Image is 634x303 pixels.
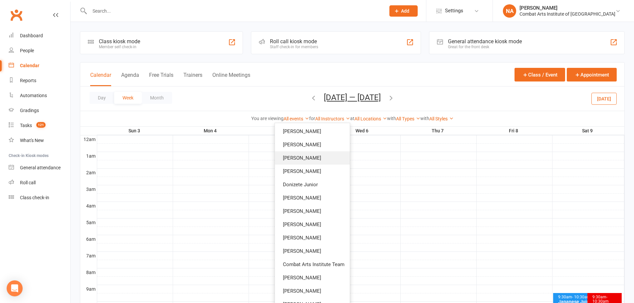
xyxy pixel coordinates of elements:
[9,73,70,88] a: Reports
[90,92,114,104] button: Day
[567,68,617,81] button: Appointment
[552,127,624,135] th: Sat 9
[80,235,97,243] th: 6am
[142,92,172,104] button: Month
[20,195,49,200] div: Class check-in
[389,5,418,17] button: Add
[9,103,70,118] a: Gradings
[8,7,25,23] a: Clubworx
[275,231,350,244] a: [PERSON_NAME]
[315,116,350,121] a: All Instructors
[520,11,615,17] div: Combat Arts Institute of [GEOGRAPHIC_DATA]
[88,6,381,16] input: Search...
[476,127,552,135] th: Fri 8
[80,268,97,276] th: 8am
[20,78,36,83] div: Reports
[275,244,350,258] a: [PERSON_NAME]
[173,127,249,135] th: Mon 4
[20,33,43,38] div: Dashboard
[324,93,381,102] button: [DATE] — [DATE]
[212,72,250,86] button: Online Meetings
[20,108,39,113] div: Gradings
[36,122,46,128] span: 121
[80,168,97,177] th: 2am
[251,116,284,121] strong: You are viewing
[121,72,139,86] button: Agenda
[9,88,70,103] a: Automations
[99,45,140,49] div: Member self check-in
[9,160,70,175] a: General attendance kiosk mode
[275,205,350,218] a: [PERSON_NAME]
[7,280,23,296] div: Open Intercom Messenger
[515,68,565,81] button: Class / Event
[80,285,97,293] th: 9am
[275,191,350,205] a: [PERSON_NAME]
[80,135,97,143] th: 12am
[420,116,429,121] strong: with
[9,133,70,148] a: What's New
[324,127,400,135] th: Wed 6
[20,138,44,143] div: What's New
[20,93,47,98] div: Automations
[572,295,590,299] span: - 10:30am
[387,116,396,121] strong: with
[445,3,463,18] span: Settings
[80,251,97,260] th: 7am
[448,38,522,45] div: General attendance kiosk mode
[503,4,516,18] div: NA
[591,92,617,104] button: [DATE]
[275,284,350,298] a: [PERSON_NAME]
[270,38,318,45] div: Roll call kiosk mode
[396,116,420,121] a: All Types
[520,5,615,11] div: [PERSON_NAME]
[80,218,97,227] th: 5am
[9,58,70,73] a: Calendar
[558,295,614,299] div: 9:30am
[149,72,173,86] button: Free Trials
[97,127,173,135] th: Sun 3
[275,125,350,138] a: [PERSON_NAME]
[275,178,350,191] a: Donizete Junior
[401,8,409,14] span: Add
[275,138,350,151] a: [PERSON_NAME]
[275,151,350,165] a: [PERSON_NAME]
[9,28,70,43] a: Dashboard
[448,45,522,49] div: Great for the front desk
[429,116,454,121] a: All Styles
[9,175,70,190] a: Roll call
[20,165,61,170] div: General attendance
[80,152,97,160] th: 1am
[284,116,309,121] a: All events
[9,43,70,58] a: People
[9,190,70,205] a: Class kiosk mode
[270,45,318,49] div: Staff check-in for members
[354,116,387,121] a: All Locations
[90,72,111,86] button: Calendar
[275,271,350,284] a: [PERSON_NAME]
[80,185,97,193] th: 3am
[20,123,32,128] div: Tasks
[275,165,350,178] a: [PERSON_NAME]
[9,118,70,133] a: Tasks 121
[20,180,36,185] div: Roll call
[275,218,350,231] a: [PERSON_NAME]
[249,127,324,135] th: Tue 5
[400,127,476,135] th: Thu 7
[275,258,350,271] a: Combat Arts Institute Team
[114,92,142,104] button: Week
[20,48,34,53] div: People
[80,202,97,210] th: 4am
[183,72,202,86] button: Trainers
[350,116,354,121] strong: at
[20,63,39,68] div: Calendar
[99,38,140,45] div: Class kiosk mode
[309,116,315,121] strong: for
